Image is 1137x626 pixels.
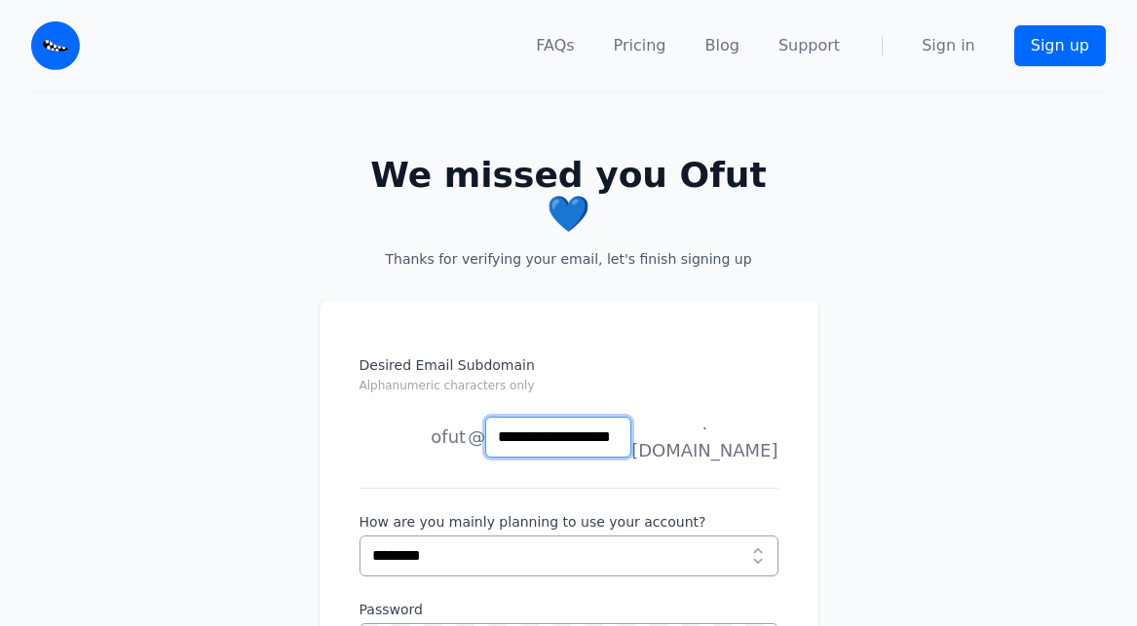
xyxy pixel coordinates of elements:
[614,34,666,57] a: Pricing
[360,379,535,392] small: Alphanumeric characters only
[468,423,485,451] span: @
[360,600,778,619] label: Password
[31,21,80,70] img: Email Monster
[1014,25,1106,66] a: Sign up
[351,156,787,234] h2: We missed you Ofut 💙
[705,34,739,57] a: Blog
[922,34,975,57] a: Sign in
[360,512,778,532] label: How are you mainly planning to use your account?
[351,249,787,269] p: Thanks for verifying your email, let's finish signing up
[360,355,778,406] label: Desired Email Subdomain
[536,34,574,57] a: FAQs
[778,34,840,57] a: Support
[631,410,777,464] span: .[DOMAIN_NAME]
[360,418,467,457] li: ofut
